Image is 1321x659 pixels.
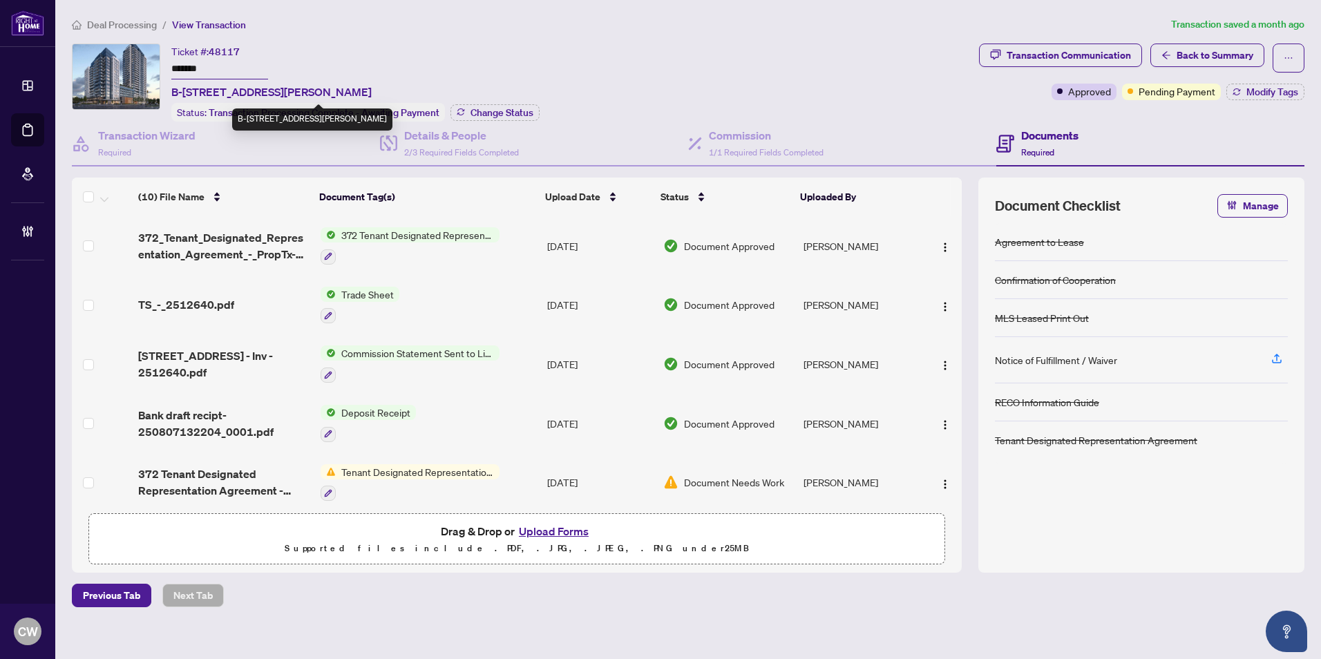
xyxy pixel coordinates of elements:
[209,106,439,119] span: Transaction Processing Complete - Awaiting Payment
[934,294,956,316] button: Logo
[540,178,655,216] th: Upload Date
[1266,611,1307,652] button: Open asap
[138,189,205,204] span: (10) File Name
[995,234,1084,249] div: Agreement to Lease
[171,84,372,100] span: B-[STREET_ADDRESS][PERSON_NAME]
[1171,17,1304,32] article: Transaction saved a month ago
[321,464,500,502] button: Status IconTenant Designated Representation Agreement
[684,297,774,312] span: Document Approved
[1226,84,1304,100] button: Modify Tags
[321,405,336,420] img: Status Icon
[940,360,951,371] img: Logo
[545,189,600,204] span: Upload Date
[684,416,774,431] span: Document Approved
[133,178,314,216] th: (10) File Name
[1150,44,1264,67] button: Back to Summary
[542,334,657,394] td: [DATE]
[934,412,956,434] button: Logo
[798,334,922,394] td: [PERSON_NAME]
[321,405,416,442] button: Status IconDeposit Receipt
[655,178,795,216] th: Status
[336,464,500,479] span: Tenant Designated Representation Agreement
[321,464,336,479] img: Status Icon
[798,453,922,513] td: [PERSON_NAME]
[940,419,951,430] img: Logo
[709,127,824,144] h4: Commission
[321,287,399,324] button: Status IconTrade Sheet
[995,432,1197,448] div: Tenant Designated Representation Agreement
[542,453,657,513] td: [DATE]
[1139,84,1215,99] span: Pending Payment
[663,416,678,431] img: Document Status
[314,178,540,216] th: Document Tag(s)
[995,310,1089,325] div: MLS Leased Print Out
[138,466,309,499] span: 372 Tenant Designated Representation Agreement - PropTx-OREA_[DATE] 15_48_15.pdf
[663,356,678,372] img: Document Status
[1246,87,1298,97] span: Modify Tags
[171,103,445,122] div: Status:
[89,514,944,565] span: Drag & Drop orUpload FormsSupported files include .PDF, .JPG, .JPEG, .PNG under25MB
[83,584,140,607] span: Previous Tab
[209,46,240,58] span: 48117
[684,238,774,254] span: Document Approved
[336,405,416,420] span: Deposit Receipt
[995,394,1099,410] div: RECO Information Guide
[940,301,951,312] img: Logo
[798,216,922,276] td: [PERSON_NAME]
[336,287,399,302] span: Trade Sheet
[98,147,131,157] span: Required
[138,347,309,381] span: [STREET_ADDRESS] - Inv - 2512640.pdf
[995,196,1121,216] span: Document Checklist
[1021,127,1078,144] h4: Documents
[321,345,500,383] button: Status IconCommission Statement Sent to Listing Brokerage
[72,20,82,30] span: home
[138,296,234,313] span: TS_-_2512640.pdf
[542,394,657,453] td: [DATE]
[709,147,824,157] span: 1/1 Required Fields Completed
[87,19,157,31] span: Deal Processing
[172,19,246,31] span: View Transaction
[98,127,196,144] h4: Transaction Wizard
[1284,53,1293,63] span: ellipsis
[979,44,1142,67] button: Transaction Communication
[663,475,678,490] img: Document Status
[940,242,951,253] img: Logo
[162,17,167,32] li: /
[321,227,500,265] button: Status Icon372 Tenant Designated Representation Agreement - Authority for Lease or Purchase
[404,147,519,157] span: 2/3 Required Fields Completed
[18,622,38,641] span: CW
[934,353,956,375] button: Logo
[684,356,774,372] span: Document Approved
[1068,84,1111,99] span: Approved
[97,540,936,557] p: Supported files include .PDF, .JPG, .JPEG, .PNG under 25 MB
[138,229,309,262] span: 372_Tenant_Designated_Representation_Agreement_-_PropTx-[PERSON_NAME]-A.pdf
[934,471,956,493] button: Logo
[542,216,657,276] td: [DATE]
[162,584,224,607] button: Next Tab
[795,178,918,216] th: Uploaded By
[663,238,678,254] img: Document Status
[321,227,336,242] img: Status Icon
[940,479,951,490] img: Logo
[542,276,657,335] td: [DATE]
[798,394,922,453] td: [PERSON_NAME]
[72,584,151,607] button: Previous Tab
[1161,50,1171,60] span: arrow-left
[934,235,956,257] button: Logo
[663,297,678,312] img: Document Status
[995,352,1117,367] div: Notice of Fulfillment / Waiver
[336,345,500,361] span: Commission Statement Sent to Listing Brokerage
[138,407,309,440] span: Bank draft recipt-250807132204_0001.pdf
[1243,195,1279,217] span: Manage
[1021,147,1054,157] span: Required
[684,475,784,490] span: Document Needs Work
[450,104,540,121] button: Change Status
[73,44,160,109] img: IMG-N12277163_1.jpg
[321,287,336,302] img: Status Icon
[404,127,519,144] h4: Details & People
[11,10,44,36] img: logo
[1177,44,1253,66] span: Back to Summary
[471,108,533,117] span: Change Status
[995,272,1116,287] div: Confirmation of Cooperation
[1217,194,1288,218] button: Manage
